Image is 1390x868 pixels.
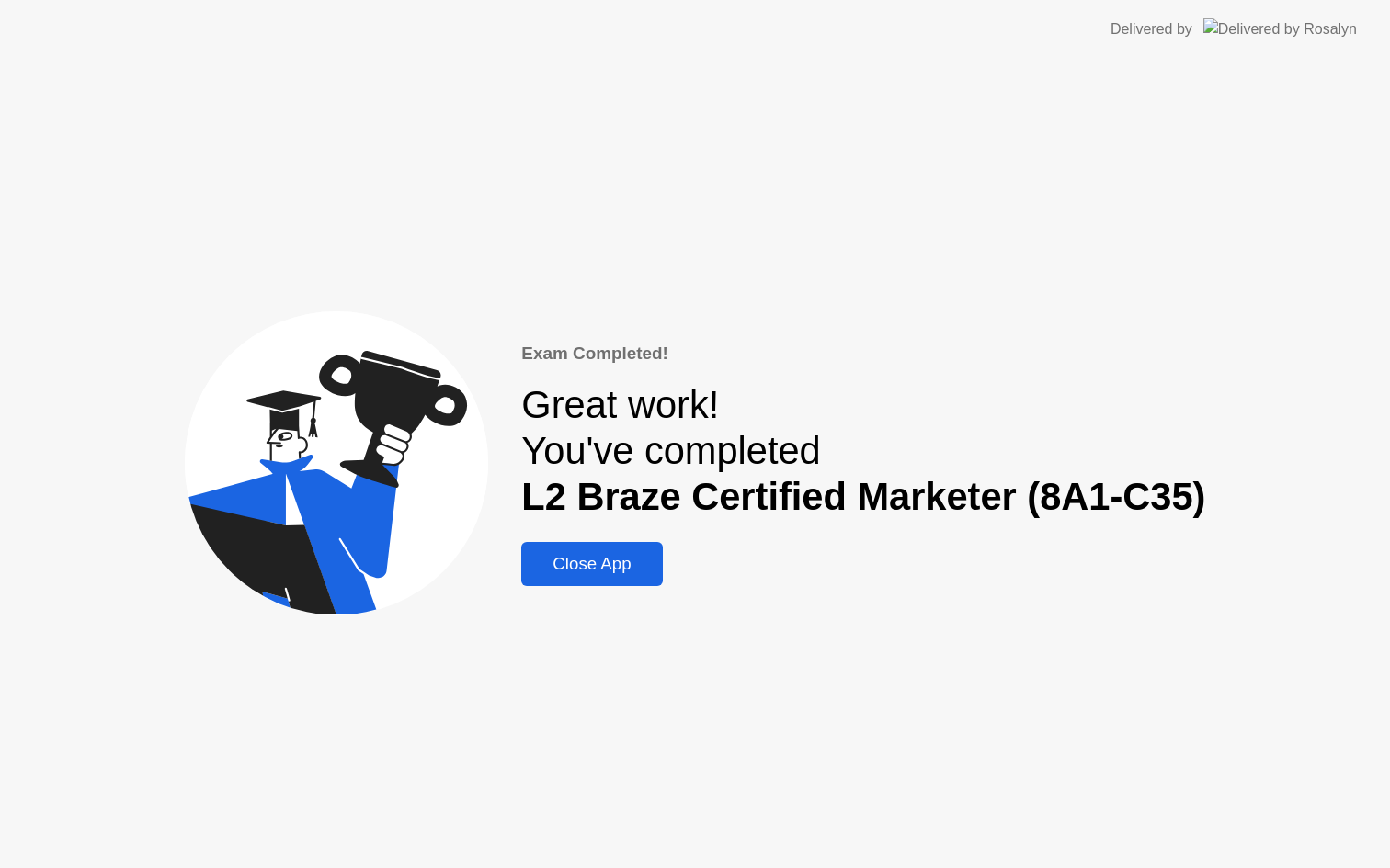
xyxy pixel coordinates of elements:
button: Close App [521,542,662,586]
img: Delivered by Rosalyn [1203,18,1357,39]
div: Exam Completed! [521,341,1205,366]
div: Great work! You've completed [521,382,1205,520]
div: Delivered by [1111,18,1192,40]
div: Close App [527,554,656,574]
b: L2 Braze Certified Marketer (8A1-C35) [521,475,1205,518]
